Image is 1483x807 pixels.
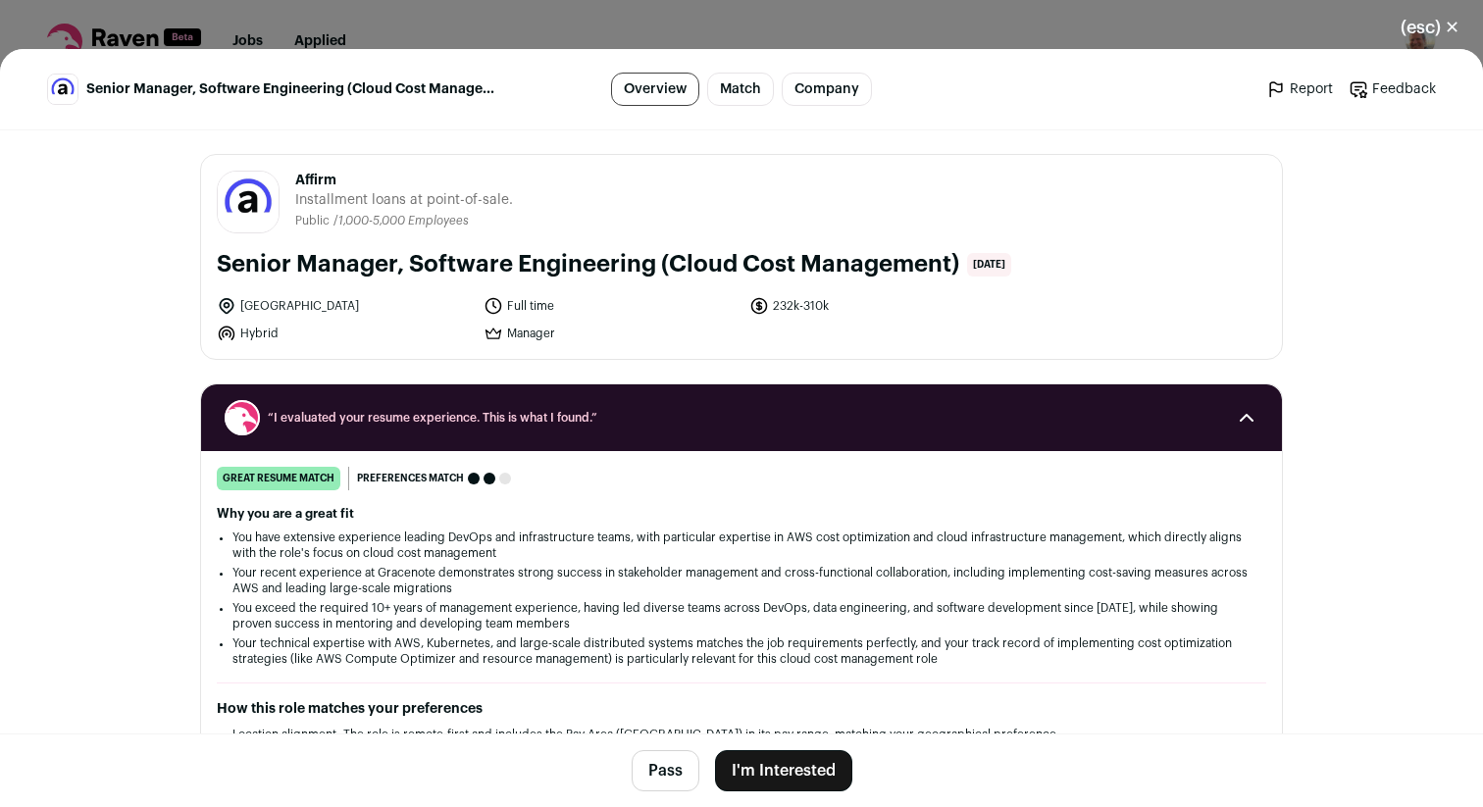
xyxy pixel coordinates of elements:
button: I'm Interested [715,750,852,791]
span: Preferences match [357,469,464,488]
a: Company [782,73,872,106]
li: Your technical expertise with AWS, Kubernetes, and large-scale distributed systems matches the jo... [232,635,1251,667]
a: Match [707,73,774,106]
li: 232k-310k [749,296,1004,316]
li: Manager [484,324,739,343]
li: Public [295,214,333,228]
li: Your recent experience at Gracenote demonstrates strong success in stakeholder management and cro... [232,565,1251,596]
span: Installment loans at point-of-sale. [295,190,513,210]
h1: Senior Manager, Software Engineering (Cloud Cost Management) [217,249,959,280]
li: Full time [484,296,739,316]
li: Location alignment: The role is remote-first and includes the Bay Area ([GEOGRAPHIC_DATA]) in its... [232,727,1251,742]
button: Close modal [1377,6,1483,49]
li: [GEOGRAPHIC_DATA] [217,296,472,316]
a: Report [1266,79,1333,99]
img: b8aebdd1f910e78187220eb90cc21d50074b3a99d53b240b52f0c4a299e1e609.jpg [48,75,77,104]
li: You have extensive experience leading DevOps and infrastructure teams, with particular expertise ... [232,530,1251,561]
span: 1,000-5,000 Employees [338,215,469,227]
a: Overview [611,73,699,106]
span: Affirm [295,171,513,190]
li: / [333,214,469,228]
div: great resume match [217,467,340,490]
h2: Why you are a great fit [217,506,1266,522]
span: Senior Manager, Software Engineering (Cloud Cost Management) [86,79,499,99]
button: Pass [632,750,699,791]
a: Feedback [1349,79,1436,99]
li: Hybrid [217,324,472,343]
img: b8aebdd1f910e78187220eb90cc21d50074b3a99d53b240b52f0c4a299e1e609.jpg [218,172,279,232]
li: You exceed the required 10+ years of management experience, having led diverse teams across DevOp... [232,600,1251,631]
h2: How this role matches your preferences [217,699,1266,719]
span: “I evaluated your resume experience. This is what I found.” [268,410,1215,426]
span: [DATE] [967,253,1011,277]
